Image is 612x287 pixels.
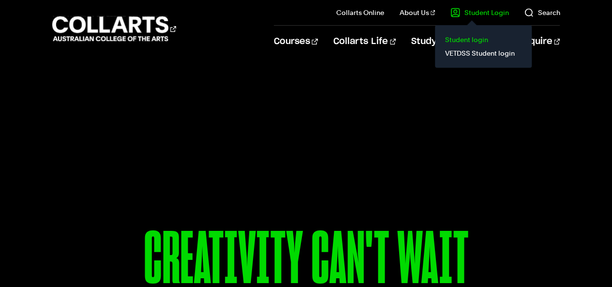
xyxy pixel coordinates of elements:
[333,26,396,58] a: Collarts Life
[450,8,508,17] a: Student Login
[443,46,524,60] a: VETDSS Student login
[400,8,435,17] a: About Us
[443,33,524,46] a: Student login
[518,26,560,58] a: Enquire
[52,15,176,43] div: Go to homepage
[336,8,384,17] a: Collarts Online
[274,26,318,58] a: Courses
[411,26,502,58] a: Study Information
[524,8,560,17] a: Search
